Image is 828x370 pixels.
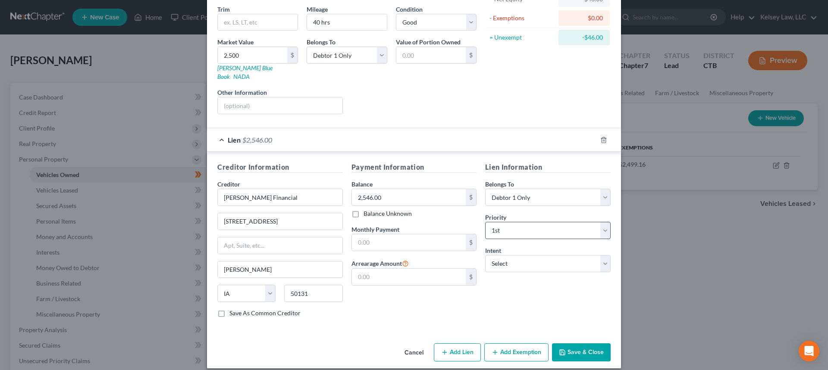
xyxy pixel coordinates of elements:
label: Value of Portion Owned [396,37,461,47]
label: Monthly Payment [351,225,399,234]
input: Enter address... [218,213,342,230]
h5: Creditor Information [217,162,343,173]
span: Belongs To [307,38,336,46]
span: Creditor [217,180,240,188]
button: Save & Close [552,343,611,361]
label: Intent [485,246,501,255]
input: -- [307,14,387,31]
div: $ [466,47,476,63]
div: Open Intercom Messenger [799,341,819,361]
label: Other Information [217,88,267,97]
label: Mileage [307,5,328,14]
input: Apt, Suite, etc... [218,237,342,254]
h5: Payment Information [351,162,477,173]
label: Arrearage Amount [351,258,409,268]
a: NADA [233,73,250,80]
label: Market Value [217,37,254,47]
input: 0.00 [352,269,466,285]
label: Balance Unknown [364,209,412,218]
input: 0.00 [352,234,466,251]
input: 0.00 [218,47,287,63]
label: Condition [396,5,423,14]
div: = Unexempt [489,33,555,42]
input: 0.00 [396,47,466,63]
input: 0.00 [352,189,466,205]
span: Priority [485,214,506,221]
div: - Exemptions [489,14,555,22]
input: Enter zip... [284,285,342,302]
input: (optional) [218,97,342,114]
label: Trim [217,5,230,14]
button: Cancel [398,344,430,361]
div: $ [287,47,298,63]
div: -$46.00 [565,33,603,42]
a: [PERSON_NAME] Blue Book [217,64,273,80]
div: $ [466,234,476,251]
input: ex. LS, LT, etc [218,14,298,31]
div: $ [466,269,476,285]
button: Add Exemption [484,343,549,361]
div: $ [466,189,476,205]
span: $2,546.00 [242,136,272,144]
label: Save As Common Creditor [229,309,301,317]
button: Add Lien [434,343,481,361]
input: Enter city... [218,261,342,278]
input: Search creditor by name... [217,189,343,206]
label: Balance [351,180,373,189]
span: Lien [228,136,241,144]
h5: Lien Information [485,162,611,173]
div: $0.00 [565,14,603,22]
span: Belongs To [485,180,514,188]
